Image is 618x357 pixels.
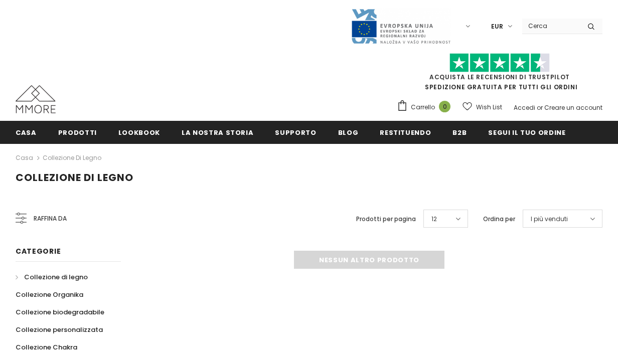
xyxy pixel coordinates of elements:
[380,121,431,143] a: Restituendo
[275,128,316,137] span: supporto
[476,102,502,112] span: Wish List
[16,246,61,256] span: Categorie
[16,170,133,185] span: Collezione di legno
[431,214,437,224] span: 12
[16,321,103,338] a: Collezione personalizzata
[16,121,37,143] a: Casa
[58,128,97,137] span: Prodotti
[16,268,88,286] a: Collezione di legno
[16,342,77,352] span: Collezione Chakra
[429,73,570,81] a: Acquista le recensioni di TrustPilot
[439,101,450,112] span: 0
[16,286,83,303] a: Collezione Organika
[411,102,435,112] span: Carrello
[16,303,104,321] a: Collezione biodegradabile
[356,214,416,224] label: Prodotti per pagina
[531,214,568,224] span: I più venduti
[182,121,253,143] a: La nostra storia
[16,307,104,317] span: Collezione biodegradabile
[488,121,565,143] a: Segui il tuo ordine
[351,8,451,45] img: Javni Razpis
[338,128,359,137] span: Blog
[182,128,253,137] span: La nostra storia
[43,153,101,162] a: Collezione di legno
[16,325,103,334] span: Collezione personalizzata
[488,128,565,137] span: Segui il tuo ordine
[449,53,550,73] img: Fidati di Pilot Stars
[397,100,455,115] a: Carrello 0
[380,128,431,137] span: Restituendo
[483,214,515,224] label: Ordina per
[452,121,467,143] a: B2B
[58,121,97,143] a: Prodotti
[118,128,160,137] span: Lookbook
[522,19,580,33] input: Search Site
[24,272,88,282] span: Collezione di legno
[34,213,67,224] span: Raffina da
[491,22,503,32] span: EUR
[16,85,56,113] img: Casi MMORE
[462,98,502,116] a: Wish List
[16,128,37,137] span: Casa
[537,103,543,112] span: or
[338,121,359,143] a: Blog
[397,58,602,91] span: SPEDIZIONE GRATUITA PER TUTTI GLI ORDINI
[514,103,535,112] a: Accedi
[275,121,316,143] a: supporto
[16,338,77,356] a: Collezione Chakra
[452,128,467,137] span: B2B
[16,290,83,299] span: Collezione Organika
[118,121,160,143] a: Lookbook
[351,22,451,30] a: Javni Razpis
[16,152,33,164] a: Casa
[544,103,602,112] a: Creare un account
